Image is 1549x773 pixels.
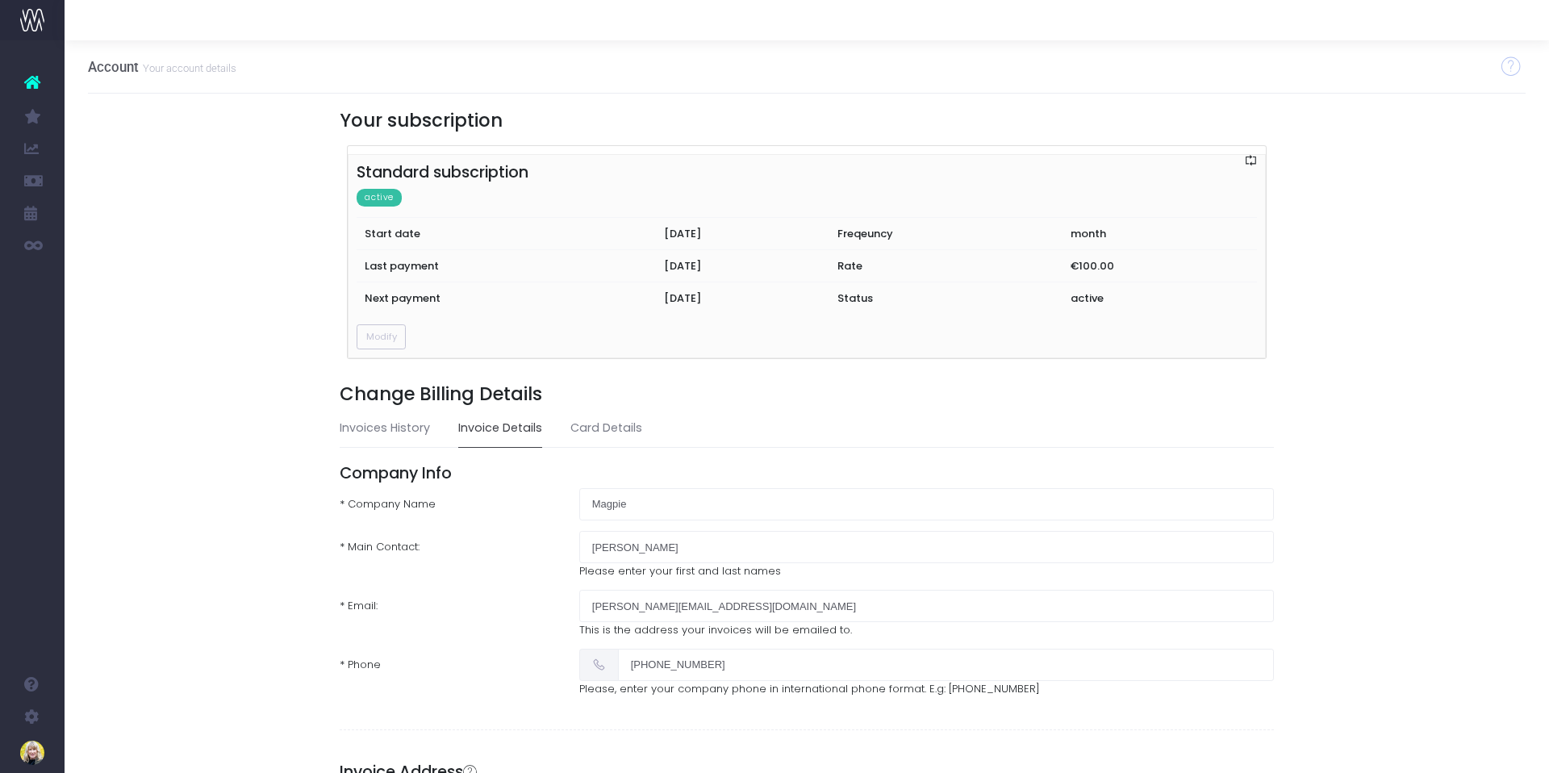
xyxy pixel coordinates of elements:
span: Please enter your first and last names [579,563,781,579]
td: active [1063,282,1256,315]
h4: Company Info [340,464,1275,483]
span: This is the address your invoices will be emailed to. [579,622,852,638]
a: Invoices History [340,410,430,447]
th: Freqeuncy [829,218,1063,250]
th: Status [829,282,1063,315]
h3: Change Billing Details [340,383,1275,405]
td: [DATE] [657,250,829,282]
span: active [357,189,402,207]
td: [DATE] [657,282,829,315]
small: Your account details [139,59,236,75]
th: Next payment [357,282,656,315]
label: * Company Name [328,488,567,520]
th: Last payment [357,250,656,282]
label: * Email: [328,590,567,638]
label: * Phone [328,649,567,697]
th: Start date [357,218,656,250]
a: Invoice Details [458,410,542,447]
span: Please, enter your company phone in international phone format. E.g: [PHONE_NUMBER] [579,681,1040,697]
h3: Account [88,59,236,75]
h3: Your subscription [340,110,1275,132]
img: images/default_profile_image.png [20,741,44,765]
h4: Standard subscription [357,163,1256,182]
label: * Main Contact: [328,531,567,579]
td: €100.00 [1063,250,1256,282]
button: Modify [357,324,406,349]
td: [DATE] [657,218,829,250]
a: Card Details [570,410,642,447]
th: Rate [829,250,1063,282]
td: month [1063,218,1256,250]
